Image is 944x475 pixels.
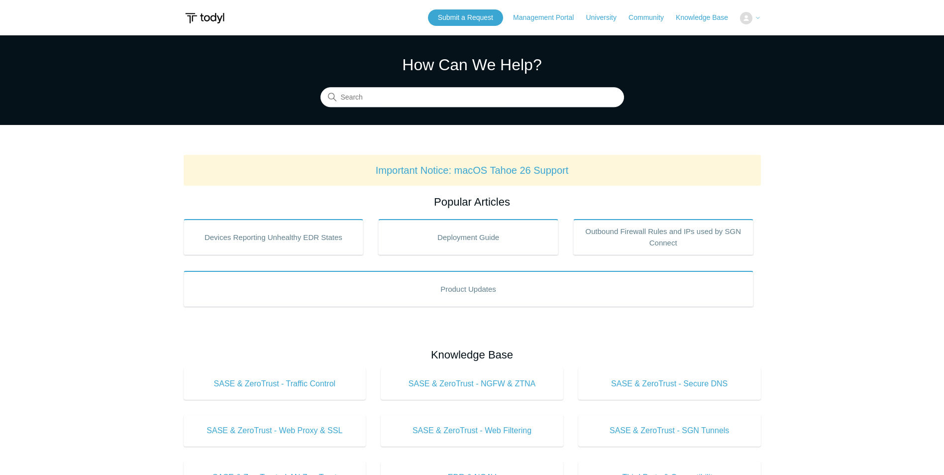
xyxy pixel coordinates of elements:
[184,368,366,400] a: SASE & ZeroTrust - Traffic Control
[184,194,761,210] h2: Popular Articles
[199,378,351,390] span: SASE & ZeroTrust - Traffic Control
[320,88,624,108] input: Search
[184,9,226,27] img: Todyl Support Center Help Center home page
[378,219,558,255] a: Deployment Guide
[573,219,753,255] a: Outbound Firewall Rules and IPs used by SGN Connect
[184,347,761,363] h2: Knowledge Base
[320,53,624,77] h1: How Can We Help?
[676,12,738,23] a: Knowledge Base
[593,378,746,390] span: SASE & ZeroTrust - Secure DNS
[513,12,584,23] a: Management Portal
[629,12,674,23] a: Community
[184,415,366,447] a: SASE & ZeroTrust - Web Proxy & SSL
[578,415,761,447] a: SASE & ZeroTrust - SGN Tunnels
[396,378,548,390] span: SASE & ZeroTrust - NGFW & ZTNA
[184,219,364,255] a: Devices Reporting Unhealthy EDR States
[376,165,569,176] a: Important Notice: macOS Tahoe 26 Support
[396,425,548,437] span: SASE & ZeroTrust - Web Filtering
[381,415,563,447] a: SASE & ZeroTrust - Web Filtering
[586,12,626,23] a: University
[578,368,761,400] a: SASE & ZeroTrust - Secure DNS
[199,425,351,437] span: SASE & ZeroTrust - Web Proxy & SSL
[381,368,563,400] a: SASE & ZeroTrust - NGFW & ZTNA
[428,9,503,26] a: Submit a Request
[184,271,753,307] a: Product Updates
[593,425,746,437] span: SASE & ZeroTrust - SGN Tunnels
